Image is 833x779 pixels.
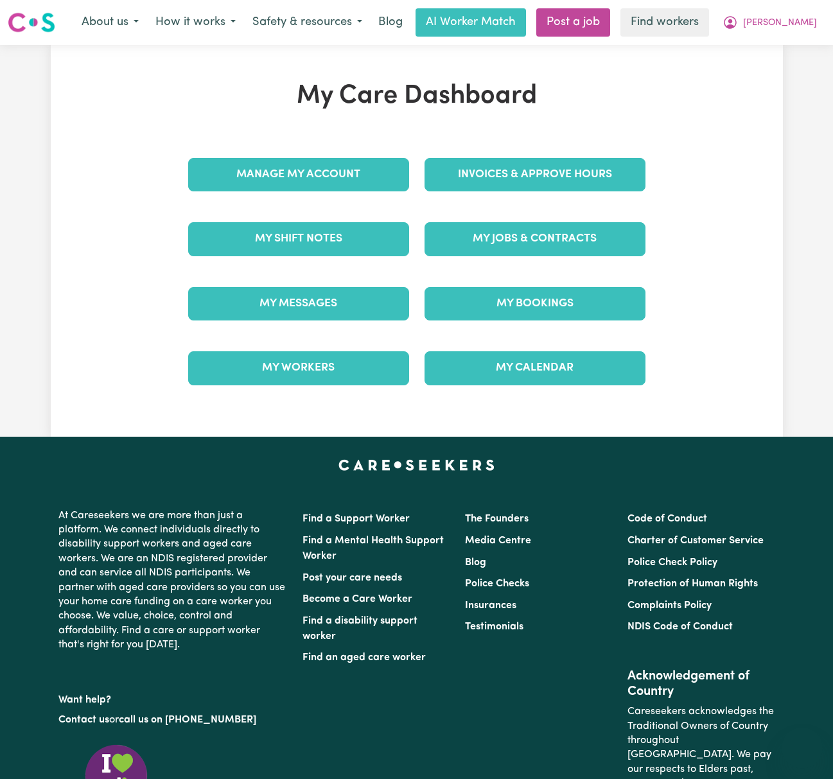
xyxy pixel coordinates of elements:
[627,622,733,632] a: NDIS Code of Conduct
[303,536,444,561] a: Find a Mental Health Support Worker
[188,158,409,191] a: Manage My Account
[627,514,707,524] a: Code of Conduct
[58,708,287,732] p: or
[425,351,645,385] a: My Calendar
[465,579,529,589] a: Police Checks
[627,600,712,611] a: Complaints Policy
[714,9,825,36] button: My Account
[465,514,529,524] a: The Founders
[627,669,775,699] h2: Acknowledgement of Country
[536,8,610,37] a: Post a job
[782,728,823,769] iframe: Button to launch messaging window
[188,222,409,256] a: My Shift Notes
[425,222,645,256] a: My Jobs & Contracts
[620,8,709,37] a: Find workers
[58,688,287,707] p: Want help?
[743,16,817,30] span: [PERSON_NAME]
[465,600,516,611] a: Insurances
[188,287,409,320] a: My Messages
[627,536,764,546] a: Charter of Customer Service
[425,158,645,191] a: Invoices & Approve Hours
[303,616,417,642] a: Find a disability support worker
[8,11,55,34] img: Careseekers logo
[371,8,410,37] a: Blog
[338,460,495,470] a: Careseekers home page
[303,573,402,583] a: Post your care needs
[303,594,412,604] a: Become a Care Worker
[58,503,287,658] p: At Careseekers we are more than just a platform. We connect individuals directly to disability su...
[8,8,55,37] a: Careseekers logo
[180,81,653,112] h1: My Care Dashboard
[627,557,717,568] a: Police Check Policy
[465,536,531,546] a: Media Centre
[303,652,426,663] a: Find an aged care worker
[465,557,486,568] a: Blog
[425,287,645,320] a: My Bookings
[73,9,147,36] button: About us
[627,579,758,589] a: Protection of Human Rights
[416,8,526,37] a: AI Worker Match
[188,351,409,385] a: My Workers
[244,9,371,36] button: Safety & resources
[147,9,244,36] button: How it works
[58,715,109,725] a: Contact us
[465,622,523,632] a: Testimonials
[303,514,410,524] a: Find a Support Worker
[119,715,256,725] a: call us on [PHONE_NUMBER]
